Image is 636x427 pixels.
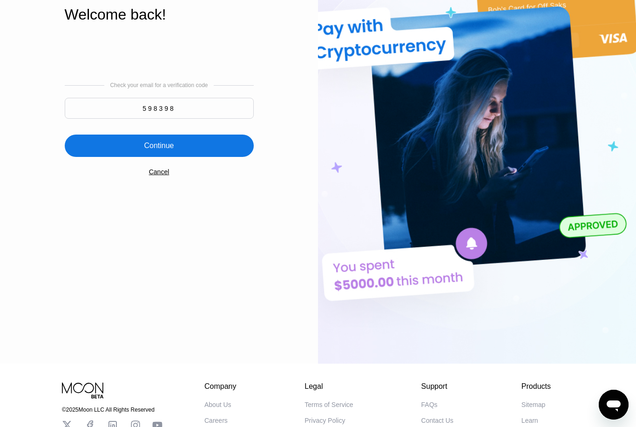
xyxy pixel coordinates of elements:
[65,135,254,157] div: Continue
[421,382,453,391] div: Support
[521,417,538,424] div: Learn
[304,382,353,391] div: Legal
[62,407,162,413] div: © 2025 Moon LLC All Rights Reserved
[204,382,237,391] div: Company
[204,401,231,408] div: About Us
[204,417,228,424] div: Careers
[421,401,438,408] div: FAQs
[304,401,353,408] div: Terms of Service
[65,6,254,23] div: Welcome back!
[144,141,174,150] div: Continue
[149,168,169,176] div: Cancel
[521,382,551,391] div: Products
[65,98,254,119] input: 000000
[421,417,453,424] div: Contact Us
[521,401,545,408] div: Sitemap
[304,417,345,424] div: Privacy Policy
[110,82,208,88] div: Check your email for a verification code
[599,390,629,420] iframe: Button to launch messaging window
